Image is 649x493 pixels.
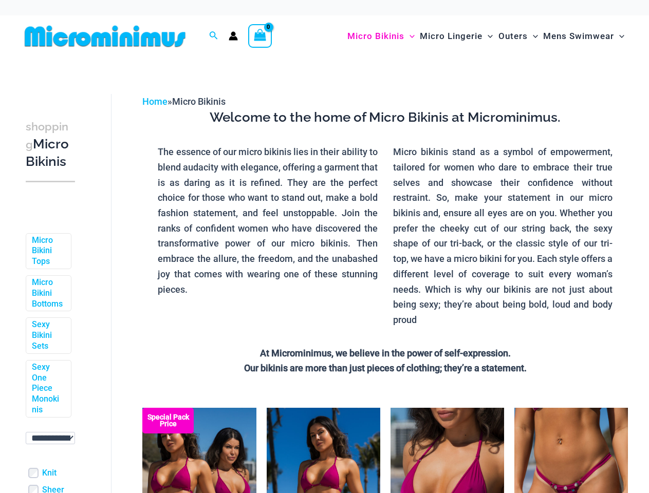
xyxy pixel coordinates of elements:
a: Home [142,96,168,107]
strong: At Microminimus, we believe in the power of self-expression. [260,348,511,358]
strong: Our bikinis are more than just pieces of clothing; they’re a statement. [244,363,527,373]
h3: Micro Bikinis [26,118,75,170]
a: Sexy Bikini Sets [32,319,63,351]
p: The essence of our micro bikinis lies in their ability to blend audacity with elegance, offering ... [158,144,377,297]
span: Micro Bikinis [347,23,404,49]
p: Micro bikinis stand as a symbol of empowerment, tailored for women who dare to embrace their true... [393,144,613,327]
span: » [142,96,226,107]
a: Micro BikinisMenu ToggleMenu Toggle [345,21,417,52]
a: Micro Bikini Bottoms [32,277,63,309]
span: Micro Lingerie [420,23,483,49]
a: Micro LingerieMenu ToggleMenu Toggle [417,21,495,52]
span: Micro Bikinis [172,96,226,107]
span: Menu Toggle [614,23,624,49]
span: Menu Toggle [528,23,538,49]
h3: Welcome to the home of Micro Bikinis at Microminimus. [150,109,620,126]
nav: Site Navigation [343,19,628,53]
span: shopping [26,120,68,151]
span: Menu Toggle [483,23,493,49]
a: Search icon link [209,30,218,43]
span: Mens Swimwear [543,23,614,49]
a: Account icon link [229,31,238,41]
b: Special Pack Price [142,414,194,427]
a: Micro Bikini Tops [32,235,63,267]
a: View Shopping Cart, empty [248,24,272,48]
a: OutersMenu ToggleMenu Toggle [496,21,541,52]
a: Mens SwimwearMenu ToggleMenu Toggle [541,21,627,52]
span: Outers [498,23,528,49]
a: Sexy One Piece Monokinis [32,362,63,415]
img: MM SHOP LOGO FLAT [21,25,190,48]
a: Knit [42,468,57,479]
select: wpc-taxonomy-pa_color-745982 [26,432,75,444]
span: Menu Toggle [404,23,415,49]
